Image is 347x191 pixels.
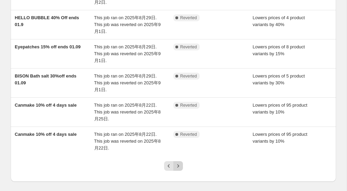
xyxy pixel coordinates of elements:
[253,15,305,27] span: Lowers prices of 4 product variants by 40%
[94,103,161,121] span: This job ran on 2025年8月22日. This job was reverted on 2025年8月25日.
[15,44,80,49] span: Eyepatches 15% off ends 01.09
[15,73,76,85] span: BISON Bath salt 30%off ends 01.09
[15,15,79,27] span: HELLO BUBBLE 40% Off ends 01.9
[253,44,305,56] span: Lowers prices of 8 product variants by 15%
[164,161,174,171] button: Previous
[173,161,183,171] button: Next
[15,103,77,108] span: Canmake 10% off 4 days sale
[15,132,77,137] span: Canmake 10% off 4 days sale
[164,161,183,171] nav: Pagination
[180,15,197,21] span: Reverted
[94,73,161,92] span: This job ran on 2025年8月29日. This job was reverted on 2025年9月1日.
[180,73,197,79] span: Reverted
[180,44,197,50] span: Reverted
[94,15,161,34] span: This job ran on 2025年8月29日. This job was reverted on 2025年9月1日.
[94,132,161,151] span: This job ran on 2025年8月22日. This job was reverted on 2025年8月22日.
[253,132,308,144] span: Lowers prices of 95 product variants by 10%
[253,103,308,115] span: Lowers prices of 95 product variants by 10%
[180,103,197,108] span: Reverted
[180,132,197,137] span: Reverted
[253,73,305,85] span: Lowers prices of 5 product variants by 30%
[94,44,161,63] span: This job ran on 2025年8月29日. This job was reverted on 2025年9月1日.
